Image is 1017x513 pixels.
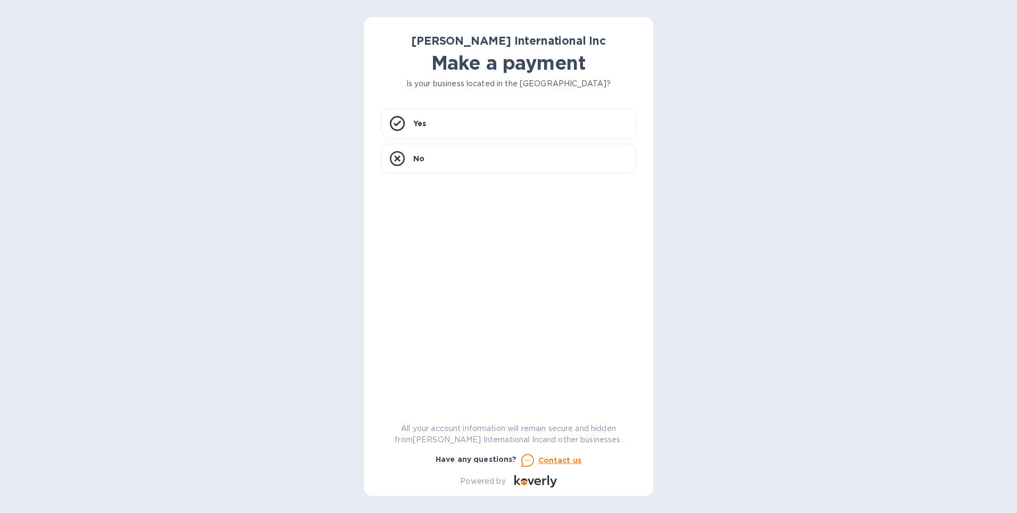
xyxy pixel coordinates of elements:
h1: Make a payment [381,52,636,74]
b: Have any questions? [436,455,517,464]
p: Is your business located in the [GEOGRAPHIC_DATA]? [381,78,636,89]
p: Yes [413,118,426,129]
p: No [413,153,424,164]
p: All your account information will remain secure and hidden from [PERSON_NAME] International Inc a... [381,423,636,445]
p: Powered by [460,476,505,487]
u: Contact us [538,456,582,465]
b: [PERSON_NAME] International Inc [411,34,606,47]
